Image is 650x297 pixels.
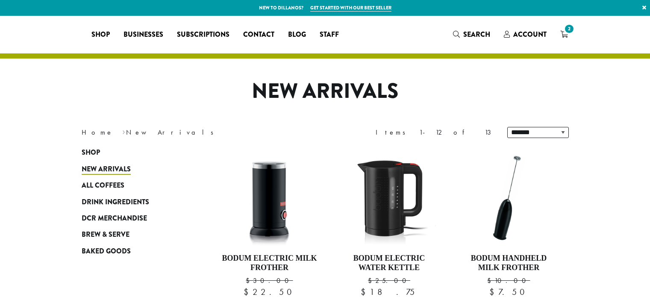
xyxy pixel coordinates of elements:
h1: New Arrivals [75,79,575,104]
nav: Breadcrumb [82,127,312,138]
span: Search [463,29,490,39]
span: Businesses [124,29,163,40]
span: All Coffees [82,180,124,191]
a: All Coffees [82,177,184,194]
h4: Bodum Electric Water Kettle [340,254,438,272]
span: Shop [82,147,100,158]
span: 2 [563,23,575,35]
span: $ [368,276,375,285]
a: Brew & Serve [82,226,184,243]
img: DP3927.01-002.png [459,149,558,247]
img: DP3954.01-002.png [220,149,318,247]
a: Get started with our best seller [310,4,391,12]
a: DCR Merchandise [82,210,184,226]
span: Blog [288,29,306,40]
a: Shop [85,28,117,41]
span: Drink Ingredients [82,197,149,208]
span: Subscriptions [177,29,229,40]
a: Drink Ingredients [82,194,184,210]
span: Account [513,29,547,39]
span: DCR Merchandise [82,213,147,224]
a: New Arrivals [82,161,184,177]
span: › [122,124,125,138]
a: Staff [313,28,346,41]
a: Shop [82,144,184,161]
div: Items 1-12 of 13 [376,127,494,138]
a: Home [82,128,113,137]
span: Staff [320,29,339,40]
bdi: 30.00 [246,276,293,285]
span: New Arrivals [82,164,131,175]
span: Shop [91,29,110,40]
h4: Bodum Handheld Milk Frother [459,254,558,272]
h4: Bodum Electric Milk Frother [221,254,319,272]
img: DP3955.01.png [340,149,438,247]
span: Brew & Serve [82,229,129,240]
span: Contact [243,29,274,40]
bdi: 25.00 [368,276,410,285]
span: $ [246,276,253,285]
a: Search [446,27,497,41]
bdi: 10.00 [487,276,530,285]
span: Baked Goods [82,246,131,257]
span: $ [487,276,494,285]
a: Baked Goods [82,243,184,259]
